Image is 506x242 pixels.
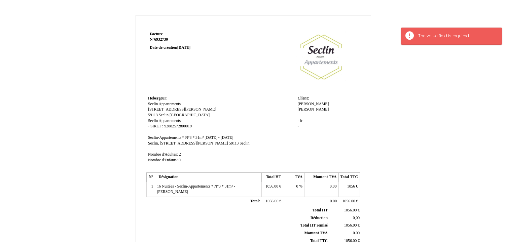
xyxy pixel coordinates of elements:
th: Total HT [262,173,283,182]
span: [PERSON_NAME] [297,107,329,112]
span: - [148,124,149,128]
span: Total HT remisé [300,223,328,228]
strong: N° [150,37,230,42]
span: Seclin-Appartements * N°3 * 31m² [148,135,204,140]
span: Total HT [313,208,328,212]
span: 6932730 [154,37,168,42]
span: [DATE] [177,45,190,50]
span: SIRET : 92882572800019 [150,124,192,128]
span: 1056.00 [344,223,357,228]
span: [PERSON_NAME] [297,102,329,106]
span: Seclin [159,113,169,117]
span: Client: [297,96,309,100]
td: € [329,207,361,214]
span: - [297,119,299,123]
span: 59113 [229,141,239,146]
span: [GEOGRAPHIC_DATA] [170,113,210,117]
span: 1056 [347,184,355,189]
td: € [338,197,360,206]
th: Montant TVA [304,173,338,182]
span: [STREET_ADDRESS][PERSON_NAME] [148,107,216,112]
span: Nombre d'Enfants: [148,158,178,162]
span: Total: [250,199,260,203]
span: Montant TVA [304,231,328,235]
span: Seclin Appartements [148,119,181,123]
span: 0.00 [353,231,360,235]
span: Seclin [240,141,249,146]
td: € [262,197,283,206]
th: Total TTC [338,173,360,182]
th: TVA [283,173,304,182]
td: € [262,182,283,197]
span: 0.00 [330,199,337,203]
span: Facture [150,32,163,36]
td: € [329,222,361,230]
span: 0.00 [330,184,336,189]
th: N° [147,173,155,182]
span: - [297,124,299,128]
span: 59113 [148,113,158,117]
img: logo [284,32,358,82]
span: 1056.00 [265,199,278,203]
span: 0 [296,184,298,189]
strong: Date de création [150,45,190,50]
span: Seclin, [STREET_ADDRESS][PERSON_NAME] [148,141,228,146]
span: 0,00 [353,216,360,220]
span: Réduction [311,216,328,220]
span: Seclin Appartements [148,102,181,106]
td: € [338,182,360,197]
span: fr [300,119,302,123]
span: 16 Nuitées - Seclin-Appartements * N°3 * 31m² - [PERSON_NAME] [157,184,235,194]
span: 2 [179,152,181,157]
span: [DATE] - [DATE] [205,135,233,140]
span: - [297,113,299,117]
div: The value field is required. [418,33,495,39]
span: 0 [179,158,181,162]
span: 1056.00 [344,208,357,212]
th: Désignation [155,173,262,182]
span: 1056.00 [342,199,355,203]
td: 1 [147,182,155,197]
span: Hebergeur: [148,96,168,100]
span: Nombre d'Adultes: [148,152,178,157]
td: % [283,182,304,197]
span: 1056.00 [265,184,278,189]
